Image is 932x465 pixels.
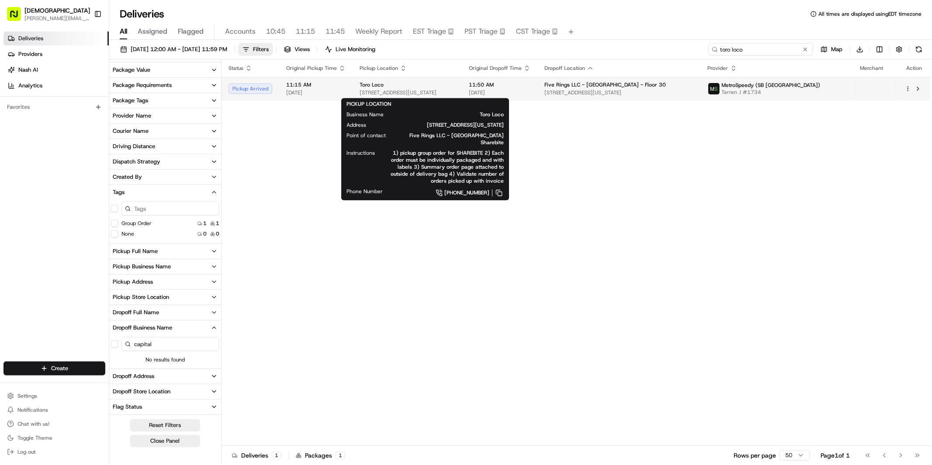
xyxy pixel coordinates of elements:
[516,26,550,37] span: CST Triage
[831,45,842,53] span: Map
[17,448,35,455] span: Log out
[266,26,285,37] span: 10:45
[113,293,169,301] div: Pickup Store Location
[346,132,386,139] span: Point of contact
[109,154,221,169] button: Dispatch Strategy
[296,451,345,460] div: Packages
[544,65,585,72] span: Dropoff Location
[113,388,170,396] div: Dropoff Store Location
[113,263,171,271] div: Pickup Business Name
[30,92,111,99] div: We're available if you need us!
[18,35,43,42] span: Deliveries
[18,82,42,90] span: Analytics
[113,324,172,332] div: Dropoff Business Name
[355,26,402,37] span: Weekly Report
[18,66,38,74] span: Nash AI
[121,201,219,215] input: Tags
[203,230,207,237] span: 0
[24,15,90,22] button: [PERSON_NAME][EMAIL_ADDRESS][DOMAIN_NAME]
[24,6,90,15] button: [DEMOGRAPHIC_DATA]
[113,403,142,411] div: Flag Status
[121,337,219,351] input: Dropoff Business Name
[113,81,172,89] div: Package Requirements
[83,127,140,135] span: API Documentation
[17,127,67,135] span: Knowledge Base
[286,65,337,72] span: Original Pickup Time
[62,148,106,155] a: Powered byPylon
[130,419,200,431] button: Reset Filters
[109,62,221,77] button: Package Value
[464,26,498,37] span: PST Triage
[346,101,391,108] span: PICKUP LOCATION
[203,220,207,227] span: 1
[9,9,26,26] img: Nash
[23,56,144,66] input: Clear
[113,247,158,255] div: Pickup Full Name
[400,132,504,146] span: Five Rings LLC - [GEOGRAPHIC_DATA] Sharebite
[722,82,821,89] span: MetroSpeedy (SB [GEOGRAPHIC_DATA])
[817,43,846,56] button: Map
[109,170,221,184] button: Created By
[380,121,504,128] span: [STREET_ADDRESS][US_STATE]
[3,3,90,24] button: [DEMOGRAPHIC_DATA][PERSON_NAME][EMAIL_ADDRESS][DOMAIN_NAME]
[17,434,52,441] span: Toggle Theme
[272,451,281,459] div: 1
[113,97,148,104] div: Package Tags
[708,83,720,94] img: metro_speed_logo.png
[109,78,221,93] button: Package Requirements
[3,79,109,93] a: Analytics
[113,309,159,316] div: Dropoff Full Name
[280,43,314,56] button: Views
[326,26,345,37] span: 11:45
[51,364,68,372] span: Create
[346,121,366,128] span: Address
[3,361,105,375] button: Create
[821,451,850,460] div: Page 1 of 1
[109,290,221,305] button: Pickup Store Location
[544,89,693,96] span: [STREET_ADDRESS][US_STATE]
[469,65,522,72] span: Original Dropoff Time
[336,45,375,53] span: Live Monitoring
[109,259,221,274] button: Pickup Business Name
[3,63,109,77] a: Nash AI
[9,83,24,99] img: 1736555255976-a54dd68f-1ca7-489b-9aae-adbdc363a1c4
[109,384,221,399] button: Dropoff Store Location
[346,149,375,156] span: Instructions
[286,81,346,88] span: 11:15 AM
[109,369,221,384] button: Dropoff Address
[336,451,345,459] div: 1
[120,7,164,21] h1: Deliveries
[296,26,315,37] span: 11:15
[17,420,49,427] span: Chat with us!
[113,173,142,181] div: Created By
[109,320,221,335] button: Dropoff Business Name
[216,230,219,237] span: 0
[708,43,813,56] input: Type to search
[397,188,504,198] a: [PHONE_NUMBER]
[109,305,221,320] button: Dropoff Full Name
[286,89,346,96] span: [DATE]
[3,404,105,416] button: Notifications
[109,108,221,123] button: Provider Name
[178,26,204,37] span: Flagged
[294,45,310,53] span: Views
[239,43,273,56] button: Filters
[138,26,167,37] span: Assigned
[109,274,221,289] button: Pickup Address
[360,65,398,72] span: Pickup Location
[109,139,221,154] button: Driving Distance
[113,142,155,150] div: Driving Distance
[389,149,504,184] span: 1) pickup group order for SHAREBITE 2) Each order must be individually packaged and with labels 3...
[70,123,144,139] a: 💻API Documentation
[113,188,125,196] div: Tags
[116,43,231,56] button: [DATE] 12:00 AM - [DATE] 11:59 PM
[113,278,153,286] div: Pickup Address
[113,372,154,380] div: Dropoff Address
[360,81,384,88] span: Toro Loco
[5,123,70,139] a: 📗Knowledge Base
[30,83,143,92] div: Start new chat
[818,10,922,17] span: All times are displayed using EDT timezone
[3,31,109,45] a: Deliveries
